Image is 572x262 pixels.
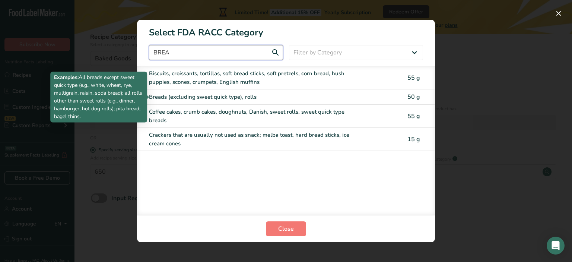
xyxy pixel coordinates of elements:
[137,20,435,39] h1: Select FDA RACC Category
[266,221,306,236] button: Close
[54,73,143,120] p: All breads except sweet quick type (e.g., white, wheat, rye, multigrain, raisin, soda bread); all...
[149,131,360,148] div: Crackers that are usually not used as snack; melba toast, hard bread sticks, ice cream cones
[149,45,283,60] input: Type here to start searching..
[278,224,294,233] span: Close
[149,108,360,124] div: Coffee cakes, crumb cakes, doughnuts, Danish, sweet rolls, sweet quick type breads
[149,93,360,101] div: Breads (excluding sweet quick type), rolls
[407,135,420,143] span: 15 g
[407,93,420,101] span: 50 g
[407,112,420,120] span: 55 g
[149,69,360,86] div: Biscuits, croissants, tortillas, soft bread sticks, soft pretzels, corn bread, hush puppies, scon...
[407,74,420,82] span: 55 g
[547,237,565,255] div: Open Intercom Messenger
[54,74,79,81] b: Examples:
